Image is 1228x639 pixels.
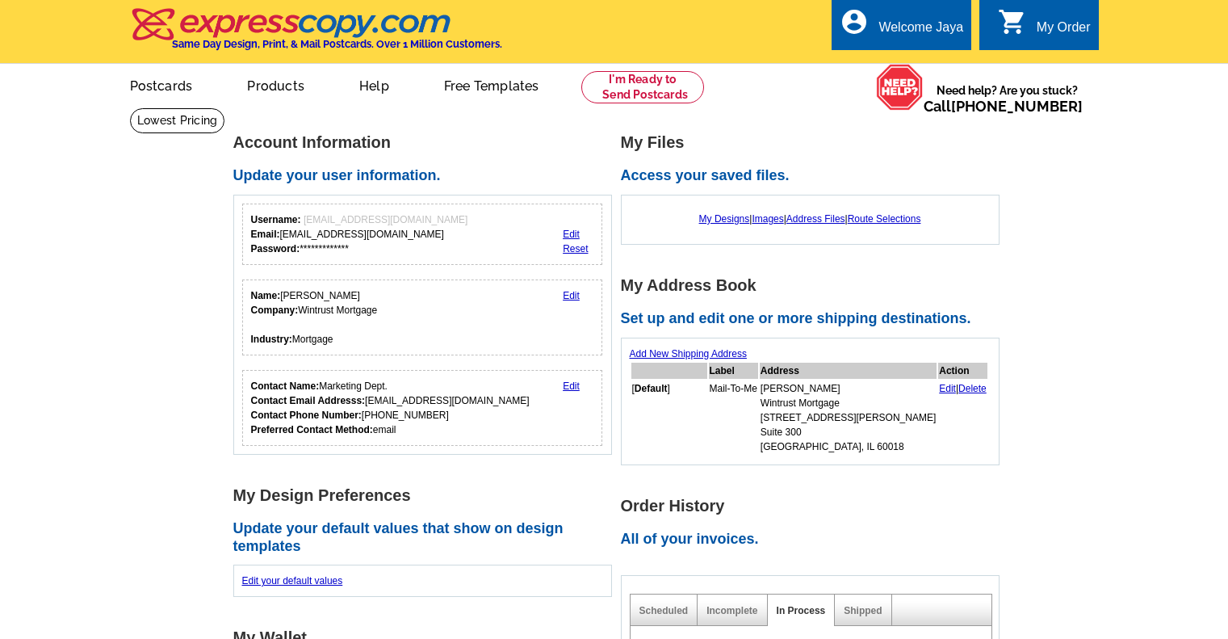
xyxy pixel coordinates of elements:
h1: My Files [621,134,1008,151]
strong: Contact Name: [251,380,320,392]
strong: Email: [251,229,280,240]
strong: Company: [251,305,299,316]
i: account_circle [840,7,869,36]
a: Route Selections [848,213,921,225]
h2: Access your saved files. [621,167,1008,185]
strong: Contact Phone Number: [251,410,362,421]
b: Default [635,383,668,394]
div: Your personal details. [242,280,603,355]
a: Edit [563,229,580,240]
h2: Update your default values that show on design templates [233,520,621,555]
h4: Same Day Design, Print, & Mail Postcards. Over 1 Million Customers. [172,38,502,50]
strong: Contact Email Addresss: [251,395,366,406]
th: Label [709,363,758,379]
th: Address [760,363,937,379]
a: shopping_cart My Order [998,18,1091,38]
strong: Preferred Contact Method: [251,424,373,435]
strong: Username: [251,214,301,225]
h1: Account Information [233,134,621,151]
a: Reset [563,243,588,254]
span: [EMAIL_ADDRESS][DOMAIN_NAME] [304,214,467,225]
a: My Designs [699,213,750,225]
h1: My Address Book [621,277,1008,294]
a: Add New Shipping Address [630,348,747,359]
a: Same Day Design, Print, & Mail Postcards. Over 1 Million Customers. [130,19,502,50]
td: [ ] [631,380,707,455]
span: Call [924,98,1083,115]
div: Your login information. [242,204,603,265]
img: help [876,64,924,111]
div: My Order [1037,20,1091,43]
a: Delete [958,383,987,394]
div: Who should we contact regarding order issues? [242,370,603,446]
a: Products [221,65,330,103]
a: Address Files [786,213,845,225]
a: Postcards [104,65,219,103]
a: In Process [777,605,826,616]
h1: Order History [621,498,1008,515]
a: Edit [939,383,956,394]
span: Need help? Are you stuck? [924,82,1091,115]
h2: Update your user information. [233,167,621,185]
strong: Name: [251,290,281,301]
a: Help [333,65,415,103]
a: Free Templates [418,65,565,103]
a: Edit your default values [242,575,343,586]
a: [PHONE_NUMBER] [951,98,1083,115]
i: shopping_cart [998,7,1027,36]
a: Scheduled [639,605,689,616]
td: Mail-To-Me [709,380,758,455]
div: | | | [630,204,991,234]
th: Action [938,363,987,379]
div: Welcome Jaya [878,20,963,43]
h2: All of your invoices. [621,531,1008,549]
a: Images [752,213,783,225]
strong: Industry: [251,334,292,345]
strong: Password: [251,243,300,254]
h2: Set up and edit one or more shipping destinations. [621,310,1008,328]
td: [PERSON_NAME] Wintrust Mortgage [STREET_ADDRESS][PERSON_NAME] Suite 300 [GEOGRAPHIC_DATA], IL 60018 [760,380,937,455]
a: Edit [563,290,580,301]
div: [PERSON_NAME] Wintrust Mortgage Mortgage [251,288,378,347]
td: | [938,380,987,455]
h1: My Design Preferences [233,487,621,504]
a: Incomplete [706,605,757,616]
a: Shipped [844,605,882,616]
a: Edit [563,380,580,392]
div: Marketing Dept. [EMAIL_ADDRESS][DOMAIN_NAME] [PHONE_NUMBER] email [251,379,530,437]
